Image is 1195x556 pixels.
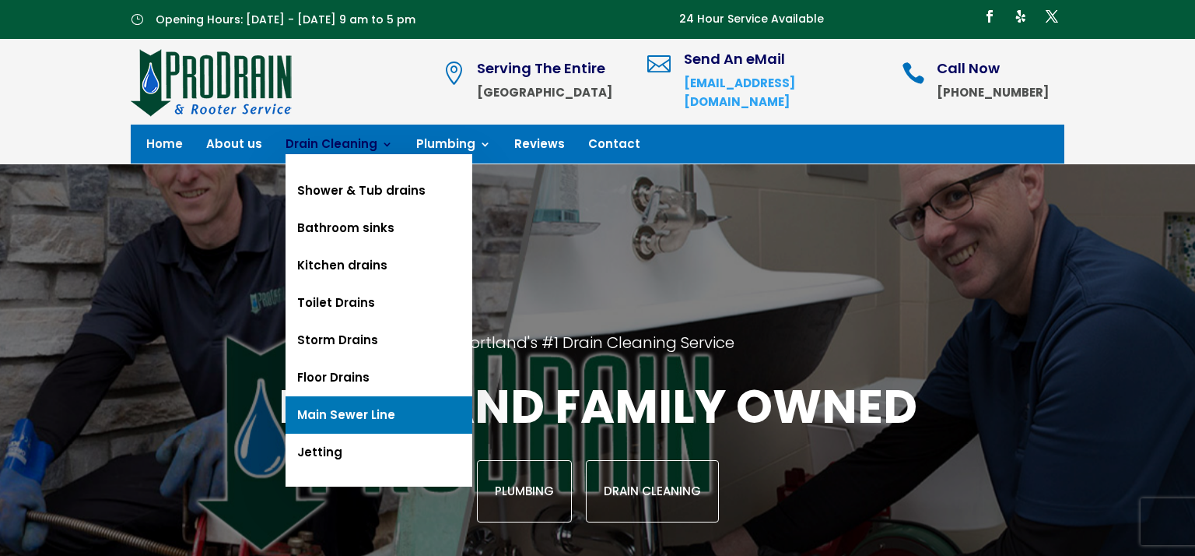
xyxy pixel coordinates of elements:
a: Shower & Tub drains [286,172,472,209]
a: Drain Cleaning [586,460,719,523]
span: Opening Hours: [DATE] - [DATE] 9 am to 5 pm [156,12,415,27]
a: Storm Drains [286,322,472,359]
p: 24 Hour Service Available [679,10,824,29]
a: Floor Drains [286,359,472,396]
a: Plumbing [416,139,491,156]
span: Serving The Entire [477,58,605,78]
a: About us [206,139,262,156]
span: } [131,13,143,25]
a: Toilet Drains [286,284,472,322]
div: Local and family owned [156,376,1039,523]
a: Plumbing [477,460,572,523]
span:  [647,52,671,76]
a: Drain Cleaning [286,139,393,156]
a: Follow on Facebook [977,4,1002,29]
a: Follow on X [1039,4,1064,29]
a: Kitchen drains [286,247,472,284]
a: Home [146,139,183,156]
a: Reviews [514,139,565,156]
a: Main Sewer Line [286,396,472,434]
span: Send An eMail [684,49,785,69]
a: Jetting [286,434,472,471]
a: [EMAIL_ADDRESS][DOMAIN_NAME] [684,75,795,110]
span:  [902,62,925,85]
a: Contact [588,139,640,156]
strong: [GEOGRAPHIC_DATA] [477,84,612,100]
span: Call Now [937,58,1000,78]
a: Bathroom sinks [286,209,472,247]
span:  [442,62,465,85]
h2: Portland's #1 Drain Cleaning Service [156,333,1039,376]
img: site-logo-100h [131,47,293,117]
strong: [PHONE_NUMBER] [937,84,1049,100]
a: Follow on Yelp [1008,4,1033,29]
